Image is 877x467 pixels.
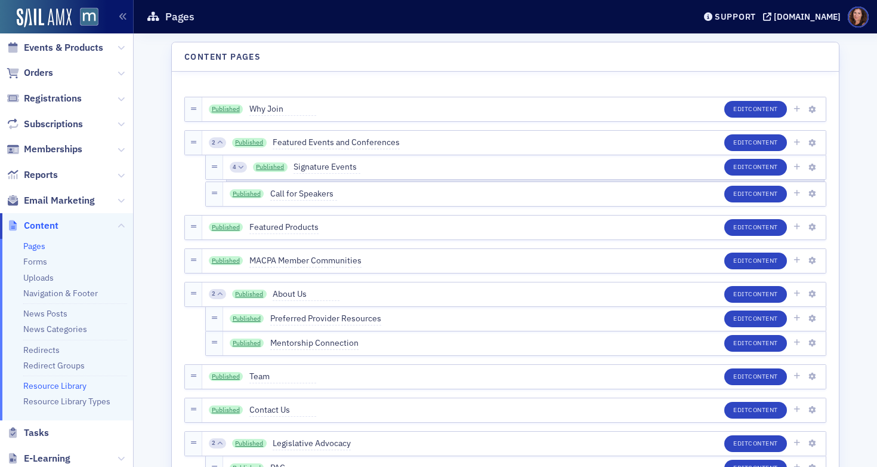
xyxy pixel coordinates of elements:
[72,8,98,28] a: View Homepage
[23,288,98,299] a: Navigation & Footer
[80,8,98,26] img: SailAMX
[212,139,215,147] span: 2
[24,118,83,131] span: Subscriptions
[232,138,267,148] a: Published
[24,426,49,440] span: Tasks
[724,368,787,385] button: EditContent
[24,168,58,182] span: Reports
[24,66,53,79] span: Orders
[748,372,778,380] span: Content
[724,219,787,236] button: EditContent
[715,11,756,22] div: Support
[7,41,103,54] a: Events & Products
[23,396,110,407] a: Resource Library Types
[249,404,316,417] span: Contact Us
[270,312,381,325] span: Preferred Provider Resources
[724,435,787,452] button: EditContent
[23,380,87,391] a: Resource Library
[24,194,95,207] span: Email Marketing
[249,370,316,383] span: Team
[763,13,845,21] button: [DOMAIN_NAME]
[24,452,70,465] span: E-Learning
[17,8,72,27] img: SailAMX
[7,194,95,207] a: Email Marketing
[7,219,58,232] a: Content
[748,290,778,298] span: Content
[233,163,236,171] span: 4
[24,219,58,232] span: Content
[724,311,787,327] button: EditContent
[212,290,215,298] span: 2
[748,256,778,265] span: Content
[748,439,778,447] span: Content
[748,105,778,113] span: Content
[7,118,83,131] a: Subscriptions
[23,308,67,319] a: News Posts
[748,223,778,231] span: Content
[748,138,778,146] span: Content
[748,162,778,171] span: Content
[209,223,243,232] a: Published
[23,256,47,267] a: Forms
[7,168,58,182] a: Reports
[209,372,243,382] a: Published
[774,11,841,22] div: [DOMAIN_NAME]
[23,241,45,251] a: Pages
[724,134,787,151] button: EditContent
[23,324,87,334] a: News Categories
[748,189,778,198] span: Content
[23,360,85,371] a: Redirect Groups
[24,143,82,156] span: Memberships
[232,290,267,299] a: Published
[724,402,787,419] button: EditContent
[724,101,787,118] button: EditContent
[232,439,267,448] a: Published
[24,41,103,54] span: Events & Products
[230,339,264,348] a: Published
[273,437,351,450] span: Legislative Advocacy
[7,452,70,465] a: E-Learning
[7,426,49,440] a: Tasks
[249,221,319,234] span: Featured Products
[724,335,787,352] button: EditContent
[273,288,339,301] span: About Us
[24,92,82,105] span: Registrations
[724,286,787,303] button: EditContent
[230,189,264,199] a: Published
[7,66,53,79] a: Orders
[23,272,54,283] a: Uploads
[270,188,337,201] span: Call for Speakers
[165,10,194,24] h1: Pages
[294,161,360,174] span: Signature Events
[209,105,243,114] a: Published
[23,345,60,355] a: Redirects
[249,103,316,116] span: Why Join
[748,405,778,414] span: Content
[724,253,787,269] button: EditContent
[848,7,869,27] span: Profile
[212,439,215,447] span: 2
[209,256,243,266] a: Published
[748,314,778,322] span: Content
[748,339,778,347] span: Content
[209,405,243,415] a: Published
[273,136,400,149] span: Featured Events and Conferences
[7,143,82,156] a: Memberships
[184,51,261,63] h4: Content Pages
[724,159,787,176] button: EditContent
[253,162,288,172] a: Published
[230,314,264,324] a: Published
[270,337,359,350] span: Mentorship Connection
[249,254,362,268] span: MACPA Member Communities
[724,186,787,202] button: EditContent
[7,92,82,105] a: Registrations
